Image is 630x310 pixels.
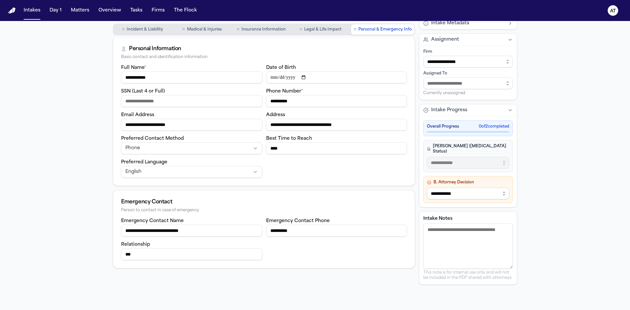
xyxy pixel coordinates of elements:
div: Personal Information [129,45,181,53]
span: ○ [237,26,239,33]
div: Basic contact and identification information [121,55,407,60]
div: Assigned To [423,71,513,76]
input: Email address [121,119,262,131]
div: Firm [423,49,513,54]
input: Date of birth [266,72,407,83]
button: Day 1 [47,5,64,16]
button: Go to Incident & Liability [114,24,172,35]
button: Overview [96,5,124,16]
button: Go to Personal & Emergency Info [351,24,414,35]
button: Go to Medical & Injuries [173,24,231,35]
button: Tasks [128,5,145,16]
h4: [PERSON_NAME] ([MEDICAL_DATA] Status) [427,144,509,154]
span: 0 of 2 completed [479,124,509,129]
input: Phone number [266,95,407,107]
button: Go to Legal & Life Impact [292,24,350,35]
input: Full name [121,72,262,83]
span: Personal & Emergency Info [358,27,412,32]
input: Emergency contact name [121,225,262,237]
button: Matters [68,5,92,16]
span: Legal & Life Impact [304,27,342,32]
label: Relationship [121,242,150,247]
button: Intakes [21,5,43,16]
input: Emergency contact relationship [121,248,262,260]
input: Select firm [423,56,513,68]
button: Firms [149,5,167,16]
label: Preferred Language [121,160,167,165]
label: Phone Number [266,89,303,94]
label: Intake Notes [423,216,513,222]
div: Person to contact in case of emergency [121,208,407,213]
span: Intake Metadata [431,20,469,27]
label: Address [266,113,285,117]
label: Full Name [121,65,146,70]
span: ○ [122,26,125,33]
div: Emergency Contact [121,198,407,206]
span: Overall Progress [427,124,459,129]
label: Emergency Contact Name [121,218,184,223]
button: Go to Insurance Information [232,24,290,35]
input: Emergency contact phone [266,225,407,237]
label: SSN (Last 4 or Full) [121,89,165,94]
span: Insurance Information [241,27,286,32]
img: Finch Logo [8,8,16,14]
span: ○ [354,26,356,33]
p: This note is for internal use only and will not be included in the PDF shared with attorneys. [423,270,513,280]
a: Home [8,8,16,14]
button: Intake Progress [419,104,517,116]
label: Emergency Contact Phone [266,218,330,223]
span: Medical & Injuries [187,27,222,32]
span: ○ [182,26,185,33]
span: ○ [300,26,302,33]
span: Incident & Liability [127,27,163,32]
label: Email Address [121,113,154,117]
input: SSN [121,95,262,107]
label: Date of Birth [266,65,296,70]
label: Preferred Contact Method [121,136,184,141]
textarea: Intake notes [423,223,513,269]
span: Currently unassigned [423,91,465,96]
button: Intake Metadata [419,17,517,29]
input: Best time to reach [266,142,407,154]
span: Assignment [431,36,459,43]
h4: B. Attorney Decision [427,180,509,185]
button: Assignment [419,34,517,46]
input: Assign to staff member [423,77,513,89]
span: Intake Progress [431,107,467,114]
input: Address [266,119,407,131]
button: The Flock [171,5,199,16]
label: Best Time to Reach [266,136,312,141]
